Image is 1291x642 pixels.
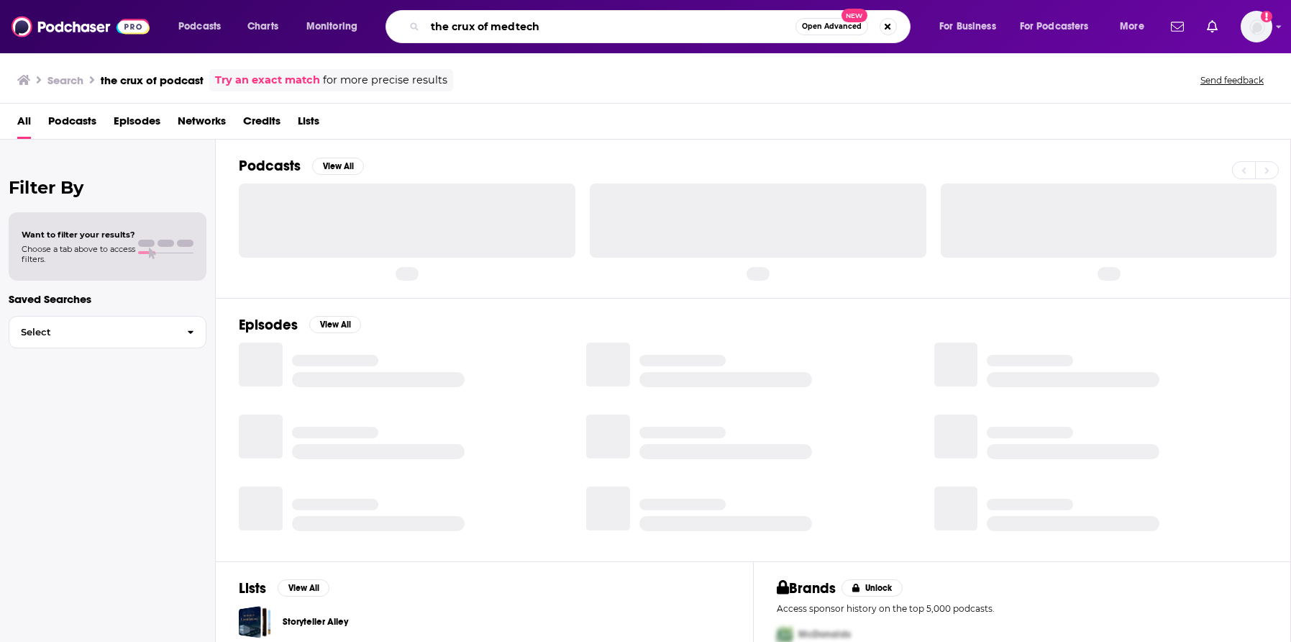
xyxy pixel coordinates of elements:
button: open menu [1110,15,1162,38]
span: Charts [247,17,278,37]
a: Episodes [114,109,160,139]
h2: Episodes [239,316,298,334]
span: Choose a tab above to access filters. [22,244,135,264]
h3: the crux of podcast [101,73,204,87]
span: Logged in as SolComms [1241,11,1272,42]
img: Podchaser - Follow, Share and Rate Podcasts [12,13,150,40]
a: Podcasts [48,109,96,139]
span: Select [9,327,175,337]
div: Search podcasts, credits, & more... [399,10,924,43]
h2: Filter By [9,177,206,198]
button: Unlock [841,579,903,597]
a: Storyteller Alley [283,614,348,630]
button: View All [278,579,329,597]
button: Select [9,316,206,348]
h2: Podcasts [239,157,301,175]
svg: Add a profile image [1261,11,1272,22]
img: User Profile [1241,11,1272,42]
button: View All [309,316,361,333]
button: open menu [1011,15,1110,38]
a: Show notifications dropdown [1201,14,1223,39]
button: open menu [929,15,1014,38]
span: Podcasts [178,17,221,37]
p: Saved Searches [9,292,206,306]
span: Want to filter your results? [22,230,135,240]
button: Open AdvancedNew [795,18,868,35]
a: Show notifications dropdown [1165,14,1190,39]
a: Charts [238,15,287,38]
span: Open Advanced [802,23,862,30]
span: for more precise results [323,72,447,89]
h2: Brands [777,579,836,597]
span: McDonalds [798,628,851,641]
span: More [1120,17,1144,37]
a: EpisodesView All [239,316,361,334]
button: Show profile menu [1241,11,1272,42]
a: Storyteller Alley [239,606,271,638]
a: ListsView All [239,579,329,597]
p: Access sponsor history on the top 5,000 podcasts. [777,603,1268,614]
a: All [17,109,31,139]
span: For Business [939,17,996,37]
button: open menu [296,15,376,38]
button: open menu [168,15,240,38]
a: Credits [243,109,280,139]
span: Monitoring [306,17,357,37]
span: For Podcasters [1020,17,1089,37]
input: Search podcasts, credits, & more... [425,15,795,38]
button: Send feedback [1196,74,1268,86]
a: Lists [298,109,319,139]
a: Try an exact match [215,72,320,89]
h2: Lists [239,579,266,597]
a: Networks [178,109,226,139]
a: PodcastsView All [239,157,364,175]
h3: Search [47,73,83,87]
button: View All [312,158,364,175]
span: New [841,9,867,22]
